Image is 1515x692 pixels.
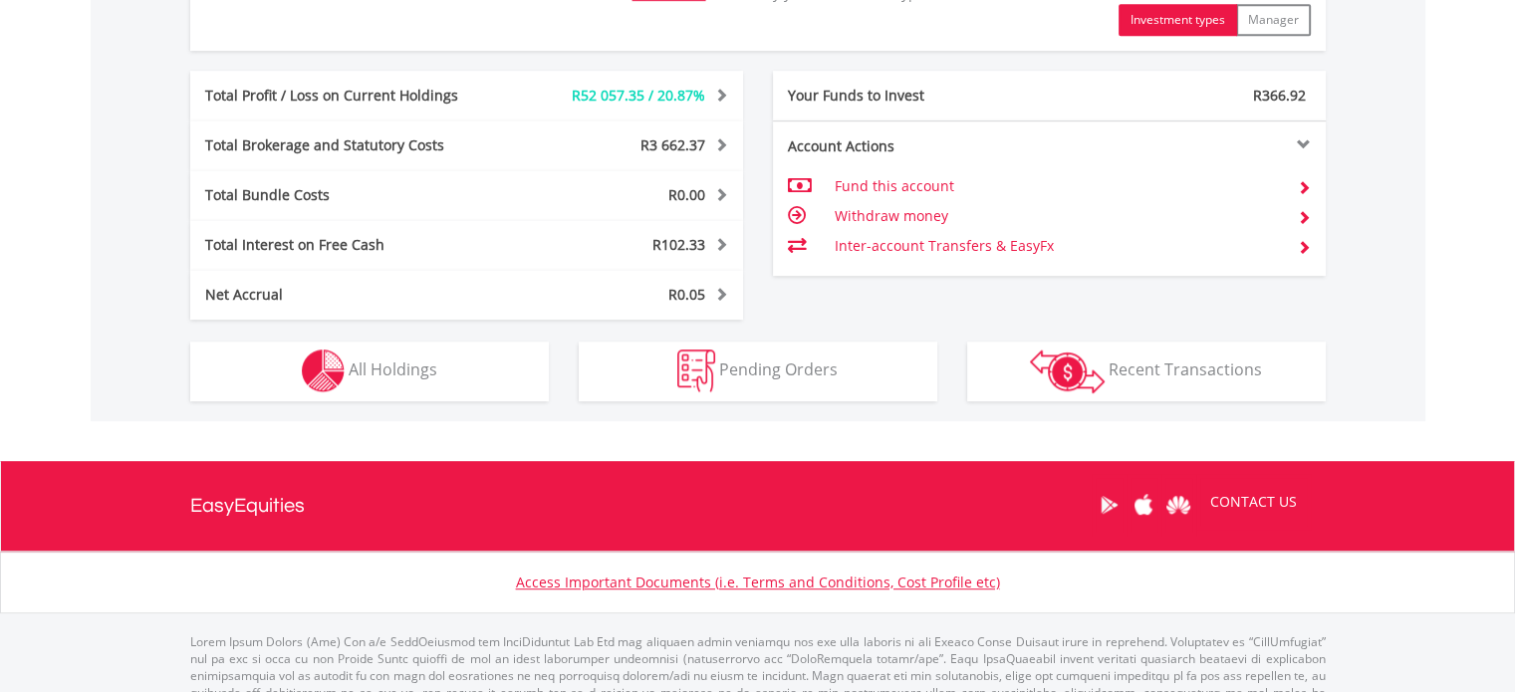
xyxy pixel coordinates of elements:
span: Recent Transactions [1109,358,1262,380]
span: Pending Orders [719,358,838,380]
span: R366.92 [1253,86,1306,105]
a: CONTACT US [1196,474,1311,530]
a: EasyEquities [190,461,305,551]
a: Apple [1127,474,1161,536]
span: R0.05 [668,285,705,304]
img: pending_instructions-wht.png [677,349,715,392]
img: holdings-wht.png [302,349,345,392]
img: transactions-zar-wht.png [1030,349,1105,393]
a: Huawei [1161,474,1196,536]
button: Manager [1236,4,1311,36]
button: All Holdings [190,342,549,401]
a: Google Play [1092,474,1127,536]
span: R3 662.37 [640,135,705,154]
button: Investment types [1119,4,1237,36]
div: Total Bundle Costs [190,185,513,205]
div: Total Profit / Loss on Current Holdings [190,86,513,106]
div: Total Brokerage and Statutory Costs [190,135,513,155]
span: R102.33 [652,235,705,254]
div: Your Funds to Invest [773,86,1050,106]
div: Account Actions [773,136,1050,156]
td: Withdraw money [834,201,1281,231]
a: Access Important Documents (i.e. Terms and Conditions, Cost Profile etc) [516,573,1000,591]
span: R0.00 [668,185,705,204]
button: Recent Transactions [967,342,1326,401]
div: Net Accrual [190,285,513,305]
td: Inter-account Transfers & EasyFx [834,231,1281,261]
button: Pending Orders [579,342,937,401]
span: R52 057.35 / 20.87% [572,86,705,105]
span: All Holdings [349,358,437,380]
td: Fund this account [834,171,1281,201]
div: Total Interest on Free Cash [190,235,513,255]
